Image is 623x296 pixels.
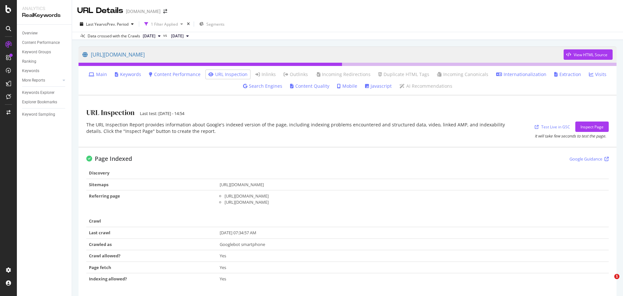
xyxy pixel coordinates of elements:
div: Yes [220,253,606,259]
div: Explorer Bookmarks [22,99,57,106]
button: Inspect Page [575,122,609,132]
div: [URL][DOMAIN_NAME] [225,193,606,199]
a: Keywords [22,68,67,74]
button: 1 Filter Applied [142,19,186,29]
div: times [186,21,191,27]
a: Incoming Canonicals [437,71,488,78]
div: Keyword Sampling [22,111,55,118]
a: [URL][DOMAIN_NAME] [82,46,564,63]
a: More Reports [22,77,61,84]
span: 2024 Oct. 8th [171,33,184,39]
div: Overview [22,30,38,37]
div: [DATE] 07:34:57 AM [220,230,606,236]
div: Keywords [22,68,39,74]
a: Keyword Sampling [22,111,67,118]
div: Analytics [22,5,67,12]
a: Search Engines [243,83,282,89]
div: Indexing allowed? [89,276,127,282]
a: Ranking [22,58,67,65]
div: View HTML Source [574,52,607,58]
div: Crawled as [89,241,112,248]
button: Last YearvsPrev. Period [77,19,136,29]
div: Inspect Page [580,124,604,130]
div: More Reports [22,77,45,84]
div: Keyword Groups [22,49,51,56]
div: It will take few seconds to test the page. [535,133,606,139]
a: AI Recommendations [399,83,452,89]
div: [URL][DOMAIN_NAME] [225,199,606,205]
div: Content Performance [22,39,60,46]
div: Ranking [22,58,36,65]
span: 1 [614,274,619,279]
a: Duplicate HTML Tags [378,71,429,78]
button: Segments [197,19,227,29]
a: Content Performance [149,71,201,78]
td: Crawl [86,215,217,227]
span: Last Year [86,21,103,27]
a: URL Inspection [208,71,248,78]
a: Main [89,71,107,78]
div: Yes [220,264,606,271]
div: URL Details [77,5,123,16]
div: Page fetch [89,264,111,271]
div: Googlebot smartphone [220,241,606,248]
a: Visits [589,71,606,78]
div: [URL][DOMAIN_NAME] [220,182,606,188]
div: Referring page [89,193,120,199]
a: Mobile [337,83,357,89]
button: View HTML Source [564,49,613,60]
div: Yes [220,276,606,282]
a: Content Performance [22,39,67,46]
a: Extraction [554,71,581,78]
a: Keywords Explorer [22,89,67,96]
div: [DOMAIN_NAME] [126,8,161,15]
span: vs [163,32,168,38]
div: RealKeywords [22,12,67,19]
a: Keyword Groups [22,49,67,56]
div: Sitemaps [89,182,108,188]
div: The URL Inspection Report provides information about Google's indexed version of the page, includ... [86,122,511,139]
div: 1 Filter Applied [151,21,178,27]
a: Google Guidance [569,156,609,162]
div: arrow-right-arrow-left [163,9,167,14]
a: Outlinks [284,71,308,78]
a: Internationalization [496,71,546,78]
iframe: Intercom live chat [601,274,617,290]
div: Last test: [DATE] - 14:54 [140,110,184,117]
a: Keywords [115,71,141,78]
td: Discovery [86,167,217,179]
a: Overview [22,30,67,37]
span: Segments [206,21,225,27]
div: Data crossed with the Crawls [88,33,140,39]
div: Keywords Explorer [22,89,55,96]
span: vs Prev. Period [103,21,128,27]
h1: URL Inspection [86,109,135,116]
div: Last crawl [89,230,110,236]
a: Explorer Bookmarks [22,99,67,106]
a: Inlinks [255,71,276,78]
a: Incoming Redirections [316,71,371,78]
a: Javascript [365,83,392,89]
a: Test Live in GSC [535,123,570,130]
h2: Page Indexed [86,156,132,162]
button: [DATE] [168,32,191,40]
span: 2025 Oct. 1st [143,33,155,39]
div: Crawl allowed? [89,253,120,259]
a: Content Quality [290,83,329,89]
button: [DATE] [140,32,163,40]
